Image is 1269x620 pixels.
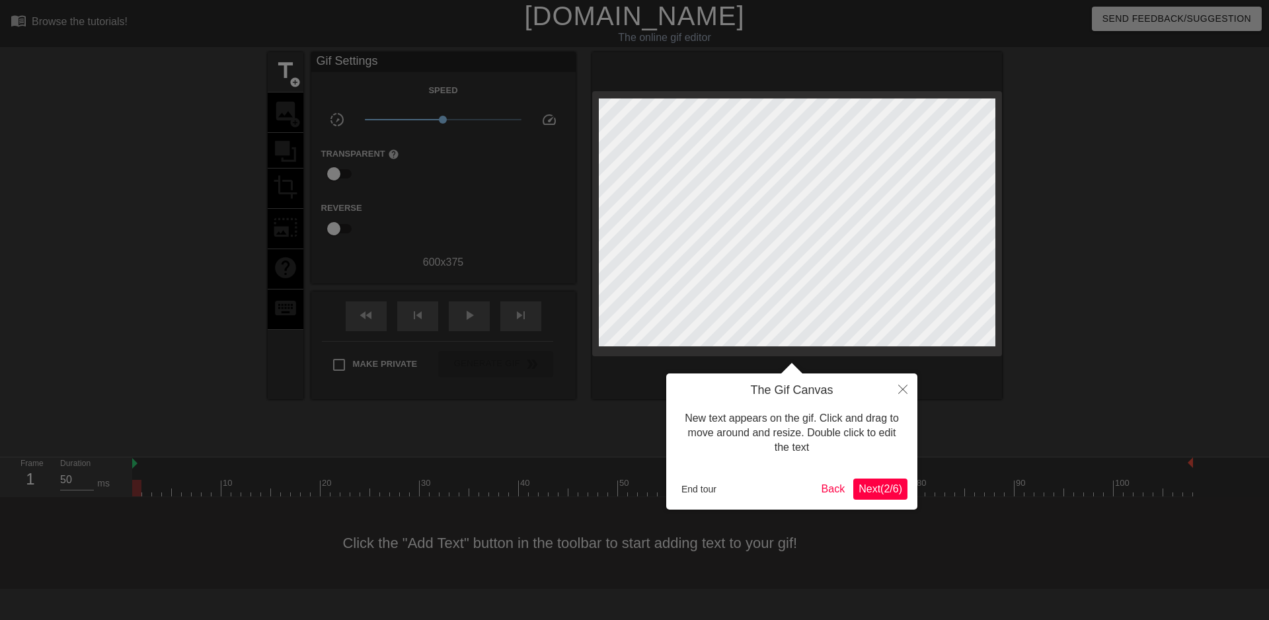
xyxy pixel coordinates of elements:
span: Next ( 2 / 6 ) [859,483,902,494]
button: End tour [676,479,722,499]
div: New text appears on the gif. Click and drag to move around and resize. Double click to edit the text [676,398,907,469]
button: Back [816,479,851,500]
button: Next [853,479,907,500]
button: Close [888,373,917,404]
h4: The Gif Canvas [676,383,907,398]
